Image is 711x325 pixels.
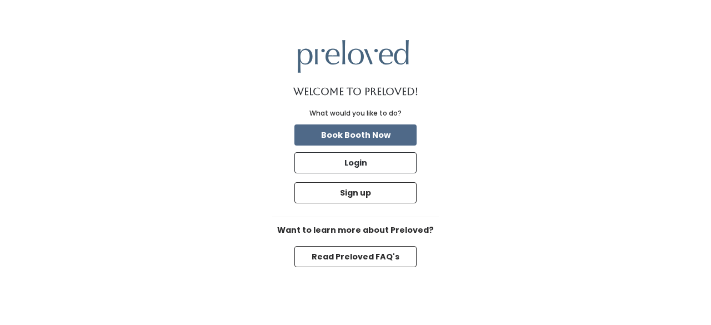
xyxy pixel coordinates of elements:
[294,124,417,146] button: Book Booth Now
[294,182,417,203] button: Sign up
[298,40,409,73] img: preloved logo
[309,108,402,118] div: What would you like to do?
[293,86,418,97] h1: Welcome to Preloved!
[272,226,439,235] h6: Want to learn more about Preloved?
[292,150,419,176] a: Login
[294,152,417,173] button: Login
[292,180,419,206] a: Sign up
[294,246,417,267] button: Read Preloved FAQ's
